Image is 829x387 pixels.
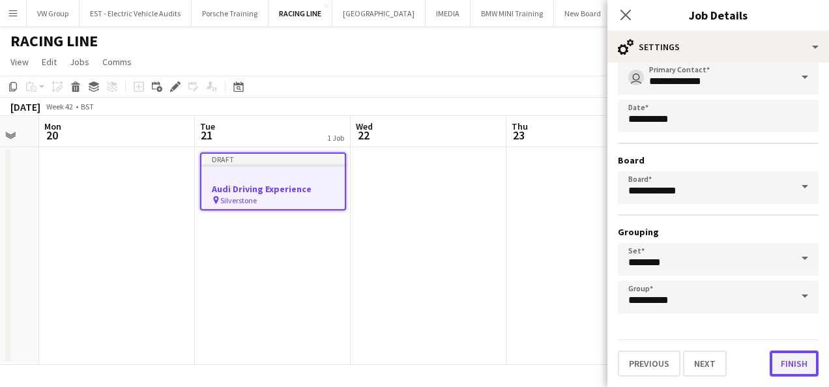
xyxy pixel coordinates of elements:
[200,152,346,210] app-job-card: DraftAudi Driving Experience Silverstone
[554,1,612,26] button: New Board
[770,351,819,377] button: Finish
[683,351,727,377] button: Next
[618,226,819,238] h3: Grouping
[201,183,345,195] h3: Audi Driving Experience
[192,1,269,26] button: Porsche Training
[10,31,98,51] h1: RACING LINE
[27,1,80,26] button: VW Group
[10,100,40,113] div: [DATE]
[80,1,192,26] button: EST - Electric Vehicle Audits
[618,351,680,377] button: Previous
[607,31,829,63] div: Settings
[356,121,373,132] span: Wed
[44,121,61,132] span: Mon
[81,102,94,111] div: BST
[43,102,76,111] span: Week 42
[354,128,373,143] span: 22
[42,128,61,143] span: 20
[201,154,345,164] div: Draft
[198,128,215,143] span: 21
[426,1,471,26] button: IMEDIA
[97,53,137,70] a: Comms
[269,1,332,26] button: RACING LINE
[36,53,62,70] a: Edit
[512,121,528,132] span: Thu
[220,195,257,205] span: Silverstone
[618,154,819,166] h3: Board
[70,56,89,68] span: Jobs
[5,53,34,70] a: View
[471,1,554,26] button: BMW MINI Training
[10,56,29,68] span: View
[607,7,829,23] h3: Job Details
[42,56,57,68] span: Edit
[332,1,426,26] button: [GEOGRAPHIC_DATA]
[327,133,344,143] div: 1 Job
[102,56,132,68] span: Comms
[510,128,528,143] span: 23
[65,53,95,70] a: Jobs
[200,121,215,132] span: Tue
